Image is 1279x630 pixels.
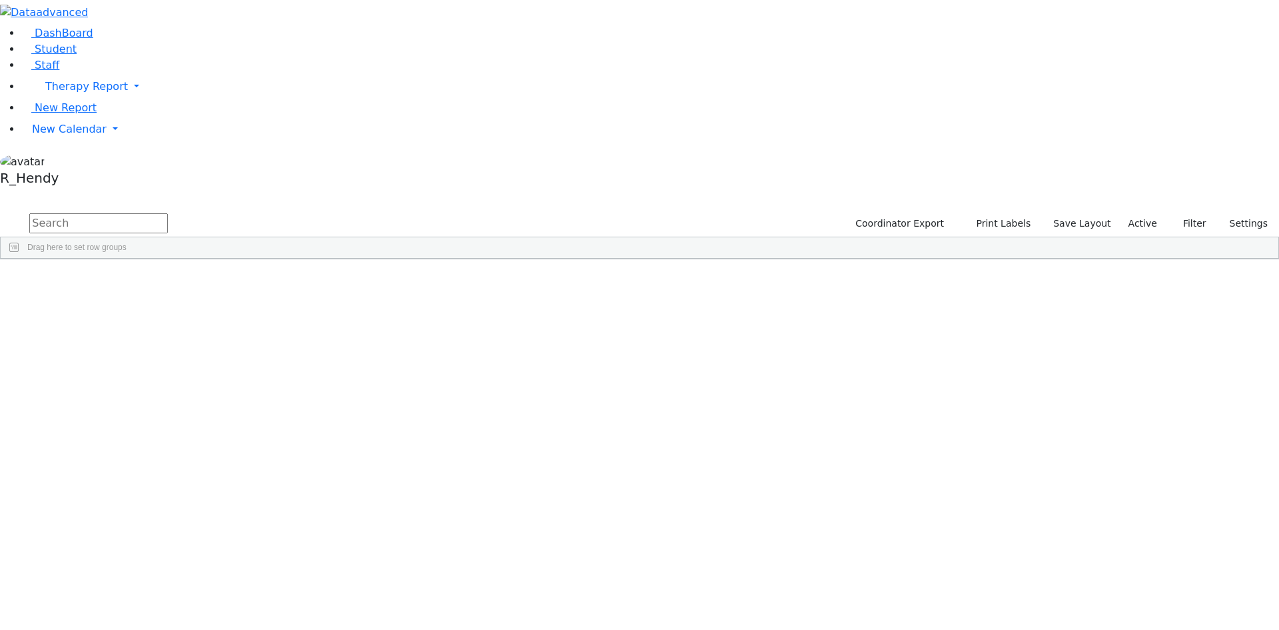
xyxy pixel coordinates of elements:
a: New Report [21,101,97,114]
span: New Calendar [32,123,107,135]
button: Print Labels [961,213,1037,234]
span: New Report [35,101,97,114]
a: DashBoard [21,27,93,39]
span: DashBoard [35,27,93,39]
span: Staff [35,59,59,71]
a: Student [21,43,77,55]
label: Active [1122,213,1163,234]
button: Coordinator Export [847,213,950,234]
button: Save Layout [1047,213,1116,234]
span: Therapy Report [45,80,128,93]
input: Search [29,213,168,233]
a: Therapy Report [21,73,1279,100]
span: Student [35,43,77,55]
span: Drag here to set row groups [27,243,127,252]
button: Settings [1212,213,1274,234]
button: Filter [1166,213,1212,234]
a: Staff [21,59,59,71]
a: New Calendar [21,116,1279,143]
